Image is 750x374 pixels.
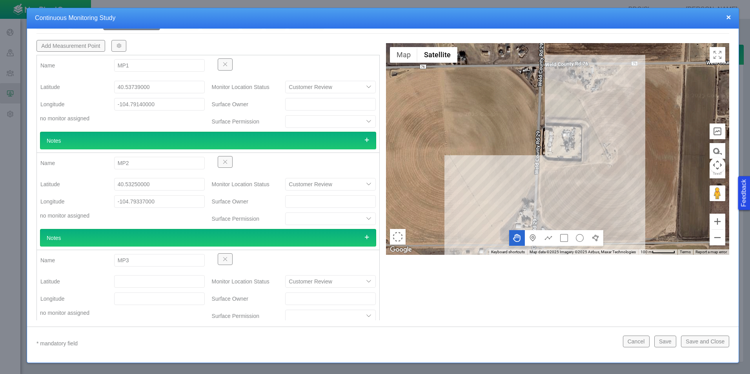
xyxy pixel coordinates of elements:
button: Draw a multipoint line [541,230,556,246]
span: Map data ©2025 Imagery ©2025 Airbus, Maxar Technologies [530,250,636,254]
button: Select area [390,229,406,245]
a: Terms (opens in new tab) [680,250,691,254]
label: Monitor Location Status [206,274,279,289]
button: Zoom in [710,214,725,229]
button: Cancel [623,336,650,347]
label: Surface Permission [206,212,279,226]
a: Open this area in Google Maps (opens a new window) [388,245,414,255]
button: Draw a rectangle [556,230,572,246]
button: Draw a circle [572,230,588,246]
label: Surface Permission [206,309,279,323]
button: Move the map [509,230,525,246]
div: Notes [40,132,376,149]
button: Draw a polygon [588,230,603,246]
button: Toggle Fullscreen in browser window [710,47,725,63]
label: Latitude [34,80,108,94]
h4: Continuous Monitoring Study [35,14,731,22]
button: Measure [710,163,725,178]
label: Latitude [34,177,108,191]
button: Add a marker [525,230,541,246]
button: Map Scale: 100 m per 55 pixels [638,249,677,255]
p: * mandatory field [36,339,617,349]
label: Surface Owner [206,97,279,111]
button: Show street map [390,47,417,63]
span: no monitor assigned [40,310,89,316]
button: Show satellite imagery [417,47,457,63]
label: Longitude [34,97,108,111]
button: Elevation [710,123,725,139]
button: Add Measurement Point [36,40,105,52]
button: Drag Pegman onto the map to open Street View [710,185,725,201]
img: Google [388,245,414,255]
label: Surface Owner [206,292,279,306]
span: no monitor assigned [40,212,89,219]
button: Zoom out [710,230,725,245]
button: Feedback [738,176,750,210]
button: Save and Close [681,336,729,347]
span: no monitor assigned [40,115,89,122]
button: Measure [710,143,725,159]
button: close [726,13,731,21]
label: Name [34,253,108,267]
button: Save [654,336,676,347]
label: Longitude [34,194,108,209]
a: Report a map error [695,250,727,254]
label: Name [34,58,108,73]
label: Latitude [34,274,108,289]
span: 100 m [641,250,652,254]
label: Surface Permission [206,114,279,129]
div: Notes [40,229,376,247]
label: Monitor Location Status [206,177,279,191]
button: Keyboard shortcuts [491,249,525,255]
label: Monitor Location Status [206,80,279,94]
label: Longitude [34,292,108,306]
label: Name [34,156,108,170]
button: Map camera controls [710,157,725,173]
label: Surface Owner [206,194,279,209]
